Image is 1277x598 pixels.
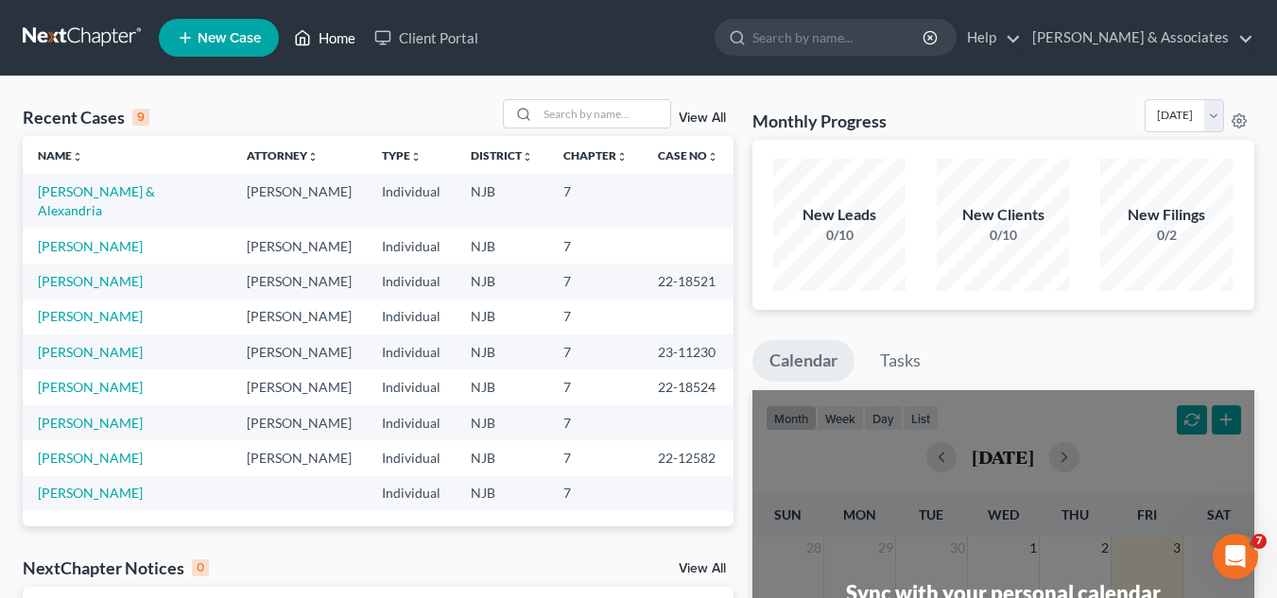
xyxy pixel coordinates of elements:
[643,369,733,404] td: 22-18524
[958,21,1021,55] a: Help
[1251,534,1267,549] span: 7
[1213,534,1258,579] iframe: Intercom live chat
[456,229,548,264] td: NJB
[456,440,548,475] td: NJB
[367,334,456,369] td: Individual
[192,559,209,576] div: 0
[471,148,533,162] a: Districtunfold_more
[548,264,643,299] td: 7
[307,151,319,162] i: unfold_more
[752,20,925,55] input: Search by name...
[38,273,143,289] a: [PERSON_NAME]
[38,148,83,162] a: Nameunfold_more
[232,264,367,299] td: [PERSON_NAME]
[38,415,143,431] a: [PERSON_NAME]
[232,299,367,334] td: [PERSON_NAME]
[367,476,456,511] td: Individual
[752,340,854,382] a: Calendar
[285,21,365,55] a: Home
[247,148,319,162] a: Attorneyunfold_more
[1100,204,1233,226] div: New Filings
[38,379,143,395] a: [PERSON_NAME]
[538,100,670,128] input: Search by name...
[548,440,643,475] td: 7
[38,183,155,218] a: [PERSON_NAME] & Alexandria
[643,440,733,475] td: 22-12582
[679,111,726,125] a: View All
[38,308,143,324] a: [PERSON_NAME]
[23,106,149,128] div: Recent Cases
[548,476,643,511] td: 7
[72,151,83,162] i: unfold_more
[456,264,548,299] td: NJB
[232,229,367,264] td: [PERSON_NAME]
[232,440,367,475] td: [PERSON_NAME]
[382,148,422,162] a: Typeunfold_more
[456,405,548,440] td: NJB
[616,151,628,162] i: unfold_more
[773,204,906,226] div: New Leads
[232,334,367,369] td: [PERSON_NAME]
[456,369,548,404] td: NJB
[773,226,906,245] div: 0/10
[937,204,1069,226] div: New Clients
[679,562,726,575] a: View All
[367,174,456,228] td: Individual
[367,405,456,440] td: Individual
[232,405,367,440] td: [PERSON_NAME]
[456,476,548,511] td: NJB
[410,151,422,162] i: unfold_more
[456,174,548,228] td: NJB
[658,148,718,162] a: Case Nounfold_more
[522,151,533,162] i: unfold_more
[752,110,887,132] h3: Monthly Progress
[23,556,209,579] div: NextChapter Notices
[548,405,643,440] td: 7
[367,264,456,299] td: Individual
[232,369,367,404] td: [PERSON_NAME]
[367,299,456,334] td: Individual
[38,238,143,254] a: [PERSON_NAME]
[38,485,143,501] a: [PERSON_NAME]
[863,340,938,382] a: Tasks
[548,174,643,228] td: 7
[548,229,643,264] td: 7
[643,334,733,369] td: 23-11230
[456,299,548,334] td: NJB
[132,109,149,126] div: 9
[232,174,367,228] td: [PERSON_NAME]
[548,334,643,369] td: 7
[367,440,456,475] td: Individual
[198,31,261,45] span: New Case
[38,450,143,466] a: [PERSON_NAME]
[937,226,1069,245] div: 0/10
[367,369,456,404] td: Individual
[563,148,628,162] a: Chapterunfold_more
[643,264,733,299] td: 22-18521
[548,299,643,334] td: 7
[456,334,548,369] td: NJB
[38,344,143,360] a: [PERSON_NAME]
[1023,21,1253,55] a: [PERSON_NAME] & Associates
[365,21,488,55] a: Client Portal
[367,229,456,264] td: Individual
[548,369,643,404] td: 7
[707,151,718,162] i: unfold_more
[1100,226,1233,245] div: 0/2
